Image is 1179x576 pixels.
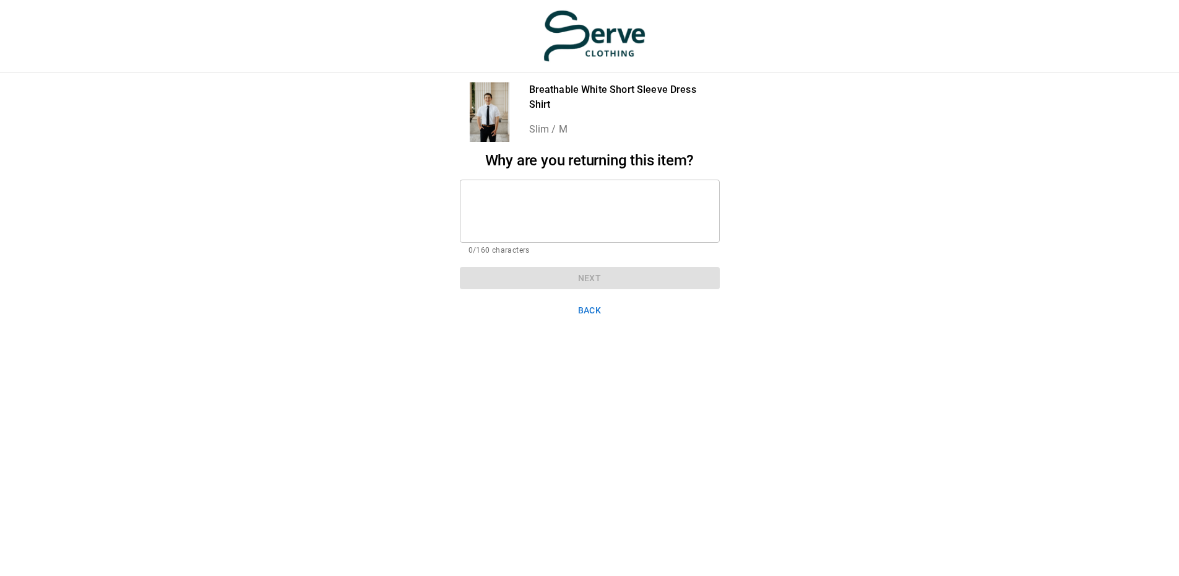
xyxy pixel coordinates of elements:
[469,245,711,257] p: 0/160 characters
[543,9,646,63] img: serve-clothing.myshopify.com-3331c13f-55ad-48ba-bef5-e23db2fa8125
[460,82,519,142] div: Breathable White Short Sleeve Dress Shirt - Serve Clothing
[460,299,720,322] button: Back
[529,82,720,112] p: Breathable White Short Sleeve Dress Shirt
[460,152,720,170] h2: Why are you returning this item?
[529,122,720,137] p: Slim / M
